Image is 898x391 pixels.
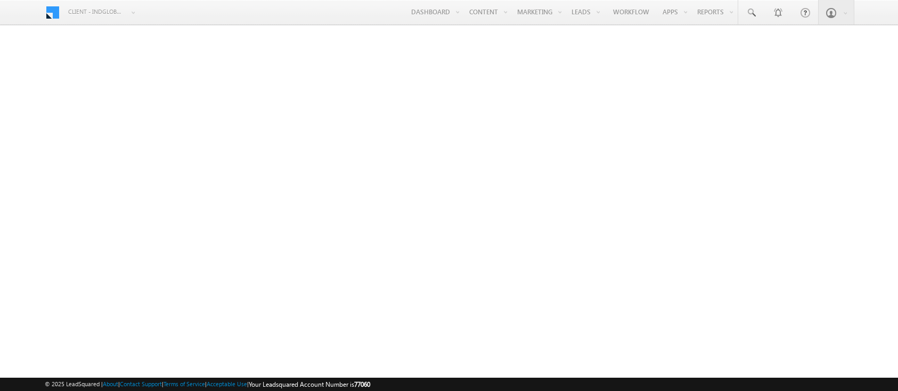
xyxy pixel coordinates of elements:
[354,380,370,388] span: 77060
[45,379,370,389] span: © 2025 LeadSquared | | | | |
[120,380,162,387] a: Contact Support
[164,380,205,387] a: Terms of Service
[68,6,124,17] span: Client - indglobal1 (77060)
[249,380,370,388] span: Your Leadsquared Account Number is
[207,380,247,387] a: Acceptable Use
[103,380,118,387] a: About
